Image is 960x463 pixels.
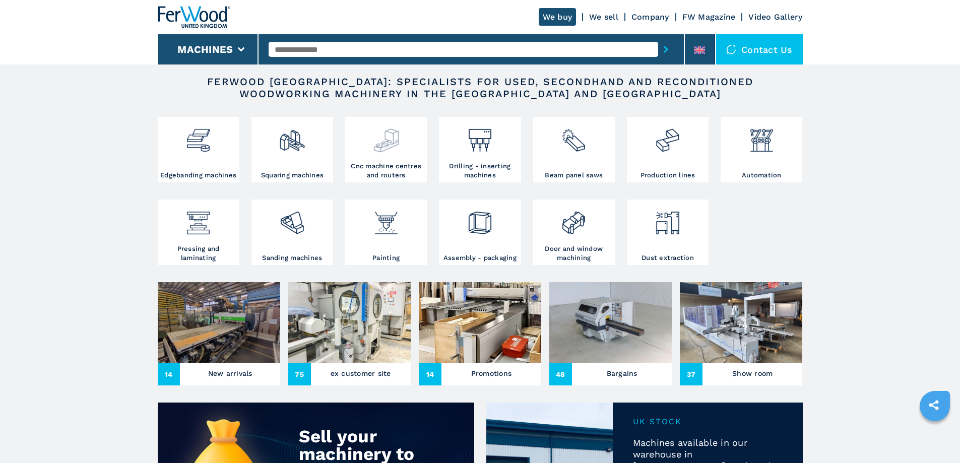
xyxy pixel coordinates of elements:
a: ex customer site75ex customer site [288,282,411,385]
a: Promotions14Promotions [419,282,541,385]
a: We sell [589,12,618,22]
a: Sanding machines [251,200,333,265]
img: verniciatura_1.png [373,202,400,236]
img: bordatrici_1.png [185,119,212,154]
a: Squaring machines [251,117,333,182]
span: 75 [288,363,311,385]
img: sezionatrici_2.png [560,119,587,154]
span: 14 [158,363,180,385]
h3: Show room [732,366,773,380]
a: Production lines [627,117,709,182]
a: Cnc machine centres and routers [345,117,427,182]
h3: Assembly - packaging [443,253,517,262]
h3: Edgebanding machines [160,171,236,180]
h2: FERWOOD [GEOGRAPHIC_DATA]: SPECIALISTS FOR USED, SECONDHAND AND RECONDITIONED WOODWORKING MACHINE... [190,76,771,100]
a: FW Magazine [682,12,736,22]
span: 48 [549,363,572,385]
a: Drilling - inserting machines [439,117,521,182]
h3: Automation [742,171,782,180]
h3: Cnc machine centres and routers [348,162,424,180]
img: ex customer site [288,282,411,363]
h3: Promotions [471,366,512,380]
h3: Beam panel saws [545,171,603,180]
a: Bargains48Bargains [549,282,672,385]
iframe: Chat [917,418,952,455]
h3: Production lines [641,171,695,180]
img: linee_di_produzione_2.png [654,119,681,154]
a: Assembly - packaging [439,200,521,265]
img: Promotions [419,282,541,363]
button: submit-button [658,38,674,61]
h3: Pressing and laminating [160,244,237,262]
h3: New arrivals [208,366,252,380]
img: levigatrici_2.png [279,202,305,236]
a: Door and window machining [533,200,615,265]
a: Dust extraction [627,200,709,265]
div: Contact us [716,34,803,64]
a: We buy [539,8,577,26]
a: Painting [345,200,427,265]
img: Ferwood [158,6,230,28]
h3: Painting [372,253,400,262]
a: Beam panel saws [533,117,615,182]
h3: Door and window machining [536,244,612,262]
img: foratrici_inseritrici_2.png [467,119,493,154]
a: Pressing and laminating [158,200,239,265]
img: Bargains [549,282,672,363]
h3: ex customer site [331,366,391,380]
a: Video Gallery [748,12,802,22]
a: Automation [721,117,802,182]
h3: Sanding machines [262,253,322,262]
img: montaggio_imballaggio_2.png [467,202,493,236]
img: Show room [680,282,802,363]
button: Machines [177,43,233,55]
span: 14 [419,363,441,385]
img: New arrivals [158,282,280,363]
a: Company [631,12,669,22]
img: centro_di_lavoro_cnc_2.png [373,119,400,154]
h3: Squaring machines [261,171,324,180]
h3: Drilling - inserting machines [441,162,518,180]
img: lavorazione_porte_finestre_2.png [560,202,587,236]
img: automazione.png [748,119,775,154]
span: 37 [680,363,702,385]
h3: Dust extraction [642,253,694,262]
img: Contact us [726,44,736,54]
a: Edgebanding machines [158,117,239,182]
img: pressa-strettoia.png [185,202,212,236]
a: sharethis [921,392,946,418]
img: squadratrici_2.png [279,119,305,154]
a: New arrivals14New arrivals [158,282,280,385]
img: aspirazione_1.png [654,202,681,236]
a: Show room37Show room [680,282,802,385]
h3: Bargains [607,366,637,380]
